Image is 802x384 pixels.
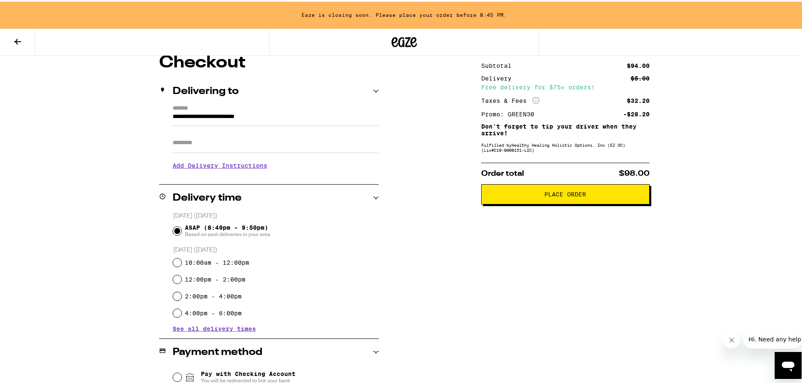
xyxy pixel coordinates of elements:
[723,330,740,347] iframe: Close message
[481,141,650,151] div: Fulfilled by Healthy Healing Holistic Options, Inc (EZ OC) (Lic# C10-0000151-LIC )
[544,190,586,196] span: Place Order
[201,376,296,382] span: You will be redirected to link your bank
[481,61,517,67] div: Subtotal
[481,183,650,203] button: Place Order
[173,174,379,180] p: We'll contact you at [PHONE_NUMBER] when we arrive
[623,110,650,115] div: -$28.20
[481,110,540,115] div: Promo: GREEN30
[159,53,379,70] h1: Checkout
[5,6,61,13] span: Hi. Need any help?
[185,291,242,298] label: 2:00pm - 4:00pm
[481,95,539,103] div: Taxes & Fees
[173,85,239,95] h2: Delivering to
[775,350,802,377] iframe: Button to launch messaging window
[481,121,650,135] p: Don't forget to tip your driver when they arrive!
[481,74,517,80] div: Delivery
[619,168,650,176] span: $98.00
[627,96,650,102] div: $32.20
[185,308,242,315] label: 4:00pm - 6:00pm
[627,61,650,67] div: $94.00
[185,223,270,236] span: ASAP (8:49pm - 9:50pm)
[173,154,379,174] h3: Add Delivery Instructions
[173,346,262,356] h2: Payment method
[631,74,650,80] div: $5.00
[743,328,802,347] iframe: Message from company
[481,168,524,176] span: Order total
[201,369,296,382] span: Pay with Checking Account
[185,258,249,264] label: 10:00am - 12:00pm
[185,274,245,281] label: 12:00pm - 2:00pm
[173,244,379,252] p: [DATE] ([DATE])
[173,324,256,330] button: See all delivery times
[185,229,270,236] span: Based on past deliveries in your area
[481,83,650,89] div: Free delivery for $75+ orders!
[173,210,379,218] p: [DATE] ([DATE])
[173,191,242,201] h2: Delivery time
